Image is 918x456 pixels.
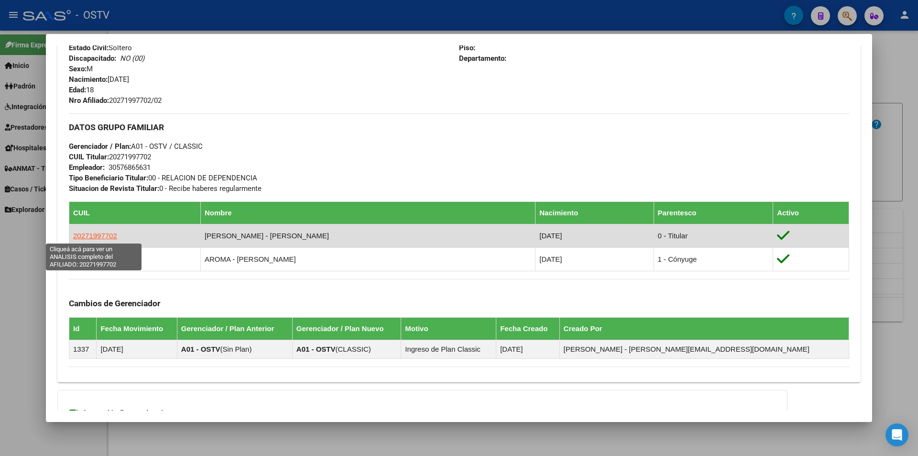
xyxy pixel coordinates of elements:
[496,340,559,358] td: [DATE]
[69,153,151,161] span: 20271997702
[773,201,849,224] th: Activo
[69,142,131,151] strong: Gerenciador / Plan:
[200,201,535,224] th: Nombre
[69,340,97,358] td: 1337
[69,96,162,105] span: 20271997702/02
[109,162,151,173] div: 30576865631
[69,298,849,309] h3: Cambios de Gerenciador
[885,423,908,446] div: Open Intercom Messenger
[69,317,97,340] th: Id
[654,201,773,224] th: Parentesco
[69,163,105,172] strong: Empleador:
[69,122,849,133] h3: DATOS GRUPO FAMILIAR
[292,340,401,358] td: ( )
[223,345,250,353] span: Sin Plan
[338,345,369,353] span: CLASSIC
[177,340,292,358] td: ( )
[69,408,776,419] h3: Información Prestacional:
[69,65,93,73] span: M
[181,345,220,353] strong: A01 - OSTV
[535,224,654,247] td: [DATE]
[69,86,94,94] span: 18
[69,65,87,73] strong: Sexo:
[69,184,262,193] span: 0 - Recibe haberes regularmente
[292,317,401,340] th: Gerenciador / Plan Nuevo
[120,54,144,63] i: NO (00)
[401,317,496,340] th: Motivo
[69,75,108,84] strong: Nacimiento:
[559,340,849,358] td: [PERSON_NAME] - [PERSON_NAME][EMAIL_ADDRESS][DOMAIN_NAME]
[69,44,132,52] span: Soltero
[69,75,129,84] span: [DATE]
[97,340,177,358] td: [DATE]
[73,255,117,263] span: 27268818532
[69,96,109,105] strong: Nro Afiliado:
[535,247,654,271] td: [DATE]
[69,44,109,52] strong: Estado Civil:
[97,317,177,340] th: Fecha Movimiento
[69,174,148,182] strong: Tipo Beneficiario Titular:
[559,317,849,340] th: Creado Por
[296,345,336,353] strong: A01 - OSTV
[69,174,257,182] span: 00 - RELACION DE DEPENDENCIA
[401,340,496,358] td: Ingreso de Plan Classic
[654,224,773,247] td: 0 - Titular
[459,54,506,63] strong: Departamento:
[177,317,292,340] th: Gerenciador / Plan Anterior
[69,86,86,94] strong: Edad:
[200,224,535,247] td: [PERSON_NAME] - [PERSON_NAME]
[69,54,116,63] strong: Discapacitado:
[459,44,475,52] strong: Piso:
[496,317,559,340] th: Fecha Creado
[654,247,773,271] td: 1 - Cónyuge
[200,247,535,271] td: AROMA - [PERSON_NAME]
[69,142,203,151] span: A01 - OSTV / CLASSIC
[69,153,109,161] strong: CUIL Titular:
[535,201,654,224] th: Nacimiento
[69,184,159,193] strong: Situacion de Revista Titular:
[69,201,201,224] th: CUIL
[73,232,117,240] span: 20271997702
